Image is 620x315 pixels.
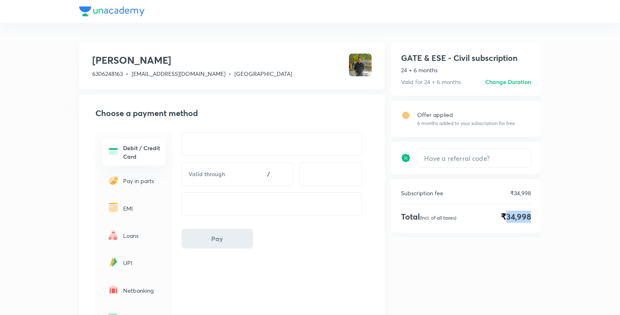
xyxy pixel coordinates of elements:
[123,204,160,213] p: EMI
[123,144,160,161] h6: Debit / Credit Card
[417,120,515,127] p: 6 months added to your subscription for free
[501,211,531,223] span: ₹34,998
[234,70,292,78] span: [GEOGRAPHIC_DATA]
[418,149,531,168] input: Have a referral code?
[107,174,120,187] img: -
[95,107,372,119] h2: Choose a payment method
[107,229,120,242] img: -
[123,286,160,295] p: Netbanking
[401,78,461,86] p: Valid for 24 + 6 months
[485,78,531,86] h6: Change Duration
[417,110,515,119] p: Offer applied
[92,70,123,78] span: 6306248163
[123,177,160,185] p: Pay in parts
[107,201,120,214] img: -
[420,215,456,221] p: (Incl. of all taxes)
[229,70,231,78] span: •
[107,256,120,269] img: -
[107,283,120,296] img: -
[132,70,225,78] span: [EMAIL_ADDRESS][DOMAIN_NAME]
[401,153,411,163] img: discount
[123,259,160,267] p: UPI
[401,52,518,64] h1: GATE & ESE - Civil subscription
[401,189,443,197] p: Subscription fee
[107,145,120,158] img: -
[510,189,531,197] p: ₹34,998
[349,54,372,76] img: Avatar
[401,211,456,223] h4: Total
[267,170,270,178] h6: /
[401,66,531,74] p: 24 + 6 months
[401,110,411,120] img: offer
[92,54,292,67] h3: [PERSON_NAME]
[182,229,253,248] button: Pay
[123,231,160,240] p: Loans
[126,70,128,78] span: •
[189,170,245,178] h6: Valid through
[212,235,223,243] span: Pay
